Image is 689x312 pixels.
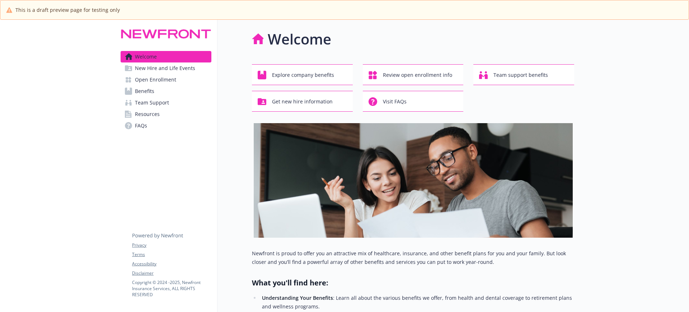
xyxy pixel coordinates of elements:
[121,74,211,85] a: Open Enrollment
[493,68,548,82] span: Team support benefits
[121,62,211,74] a: New Hire and Life Events
[121,51,211,62] a: Welcome
[132,251,211,258] a: Terms
[252,249,574,266] p: Newfront is proud to offer you an attractive mix of healthcare, insurance, and other benefit plan...
[383,68,452,82] span: Review open enrollment info
[254,123,573,238] img: overview page banner
[121,85,211,97] a: Benefits
[252,64,353,85] button: Explore company benefits
[15,6,120,14] span: This is a draft preview page for testing only
[260,294,574,311] li: : Learn all about the various benefits we offer, from health and dental coverage to retirement pl...
[272,95,333,108] span: Get new hire information
[135,74,176,85] span: Open Enrollment
[252,91,353,112] button: Get new hire information
[383,95,407,108] span: Visit FAQs
[262,294,333,301] strong: Understanding Your Benefits
[473,64,574,85] button: Team support benefits
[252,278,574,288] h2: What you'll find here:
[135,108,160,120] span: Resources
[132,261,211,267] a: Accessibility
[268,28,331,50] h1: Welcome
[363,64,464,85] button: Review open enrollment info
[135,97,169,108] span: Team Support
[135,85,154,97] span: Benefits
[132,270,211,276] a: Disclaimer
[132,279,211,298] p: Copyright © 2024 - 2025 , Newfront Insurance Services, ALL RIGHTS RESERVED
[121,120,211,131] a: FAQs
[135,62,195,74] span: New Hire and Life Events
[135,120,147,131] span: FAQs
[132,242,211,248] a: Privacy
[272,68,334,82] span: Explore company benefits
[121,97,211,108] a: Team Support
[121,108,211,120] a: Resources
[363,91,464,112] button: Visit FAQs
[135,51,157,62] span: Welcome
